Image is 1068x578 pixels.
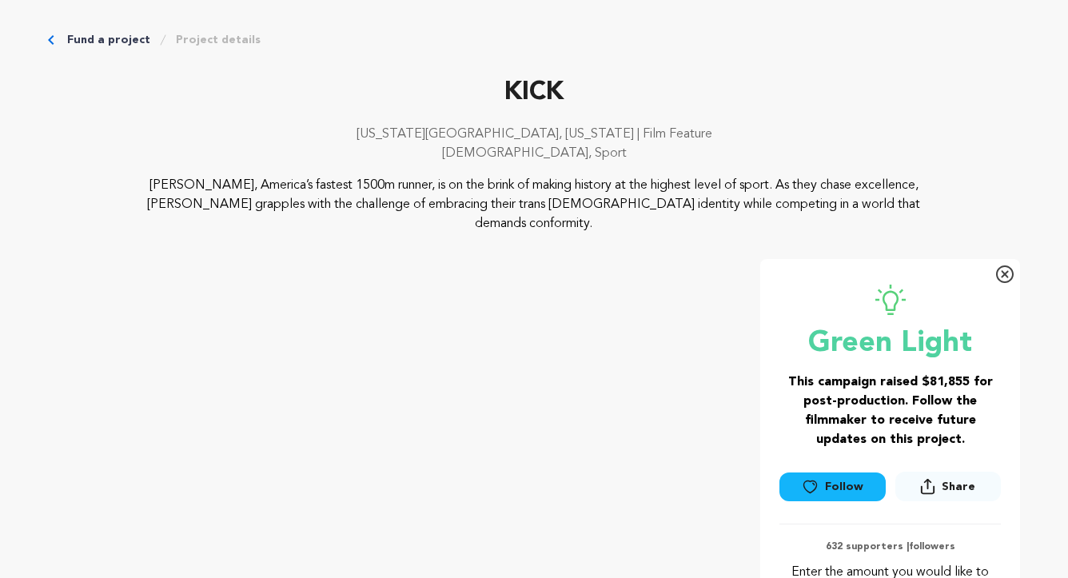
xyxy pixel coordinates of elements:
p: 632 supporters | followers [779,540,1001,553]
p: KICK [48,74,1020,112]
p: [DEMOGRAPHIC_DATA], Sport [48,144,1020,163]
p: [US_STATE][GEOGRAPHIC_DATA], [US_STATE] | Film Feature [48,125,1020,144]
span: Share [895,472,1001,508]
span: Share [942,479,975,495]
p: [PERSON_NAME], America’s fastest 1500m runner, is on the brink of making history at the highest l... [145,176,923,233]
a: Fund a project [67,32,150,48]
div: Breadcrumb [48,32,1020,48]
a: Follow [779,472,885,501]
h3: This campaign raised $81,855 for post-production. Follow the filmmaker to receive future updates ... [779,373,1001,449]
button: Share [895,472,1001,501]
p: Green Light [779,328,1001,360]
a: Project details [176,32,261,48]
